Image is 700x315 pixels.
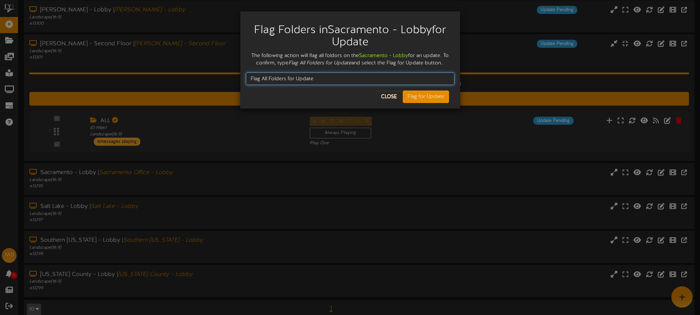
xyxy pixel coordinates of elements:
strong: Sacramento - Lobby [359,53,408,59]
div: The following action will flag all foldors on the for an update. To confirm, type and select the ... [246,52,455,67]
input: Flag All Folders for Update [246,72,455,85]
button: Close [377,91,401,103]
h2: Flag Folders in Sacramento - Lobby for Update [251,24,449,49]
i: Flag All Folders for Update [288,60,351,66]
button: Flag for Update [403,91,449,103]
